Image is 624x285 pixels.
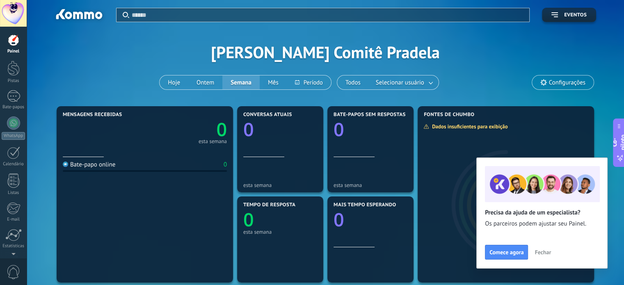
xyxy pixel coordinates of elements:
[3,161,23,167] font: Calendário
[334,207,344,232] text: 0
[376,79,424,87] font: Selecionar usuário
[2,104,24,110] font: Bate-papos
[485,220,586,228] font: Os parceiros podem ajustar seu Painel.
[7,48,19,54] font: Painel
[168,79,180,87] font: Hoje
[243,202,295,208] font: Tempo de resposta
[535,249,551,256] font: Fechar
[243,228,272,235] font: esta semana
[485,209,581,217] font: Precisa da ajuda de um especialista?
[145,117,227,142] a: 0
[485,245,528,260] button: Comece agora
[564,12,587,18] font: Eventos
[369,75,439,89] button: Selecionar usuário
[160,75,188,89] button: Hoje
[188,75,222,89] button: Ontem
[216,117,227,142] text: 0
[243,117,254,142] text: 0
[8,190,19,196] font: Listas
[549,79,585,87] font: Configurações
[63,162,68,167] img: Bate-papo online
[531,246,555,258] button: Fechar
[268,79,279,87] font: Mês
[222,75,260,89] button: Semana
[197,79,214,87] font: Ontem
[260,75,287,89] button: Mês
[70,161,115,169] font: Bate-papo online
[8,78,19,84] font: Pistas
[243,207,254,232] text: 0
[243,112,292,118] font: Conversas atuais
[542,8,596,22] button: Eventos
[432,123,507,130] font: Dados insuficientes para exibição
[224,161,227,169] font: 0
[334,202,396,208] font: Mais tempo esperando
[345,79,361,87] font: Todos
[243,182,272,189] font: esta semana
[489,249,523,256] font: Comece agora
[337,75,369,89] button: Todos
[7,217,19,222] font: E-mail
[199,138,227,145] font: esta semana
[63,112,122,118] font: Mensagens recebidas
[334,182,362,189] font: esta semana
[334,117,344,142] text: 0
[231,79,251,87] font: Semana
[334,112,406,118] font: Bate-papos sem respostas
[4,133,23,139] font: WhatsApp
[287,75,331,89] button: Período
[424,112,474,118] font: Fontes de chumbo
